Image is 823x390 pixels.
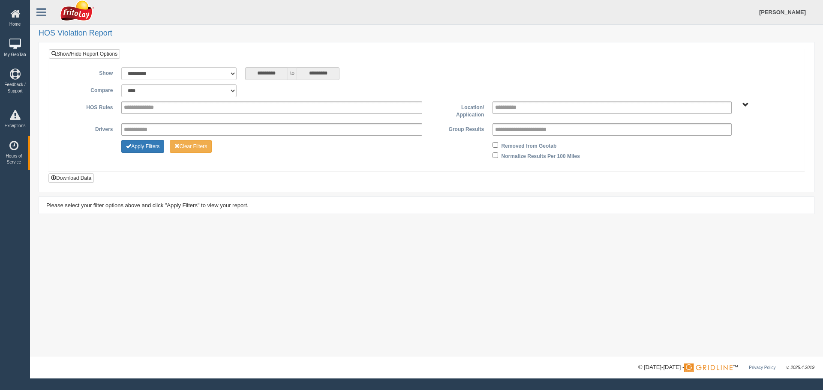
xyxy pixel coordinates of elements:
label: HOS Rules [55,101,117,112]
button: Change Filter Options [170,140,212,153]
span: v. 2025.4.2019 [787,365,814,370]
a: Privacy Policy [749,365,775,370]
label: Normalize Results Per 100 Miles [502,150,580,161]
button: Change Filter Options [121,140,164,153]
label: Compare [55,84,117,95]
label: Group Results [427,123,488,134]
label: Show [55,67,117,77]
img: Gridline [684,363,733,372]
span: to [288,67,297,80]
span: Please select your filter options above and click "Apply Filters" to view your report. [46,202,249,208]
label: Drivers [55,123,117,134]
a: Show/Hide Report Options [49,49,120,59]
label: Removed from Geotab [502,140,557,150]
button: Download Data [48,173,94,183]
div: © [DATE]-[DATE] - ™ [638,363,814,372]
label: Location/ Application [427,101,488,119]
